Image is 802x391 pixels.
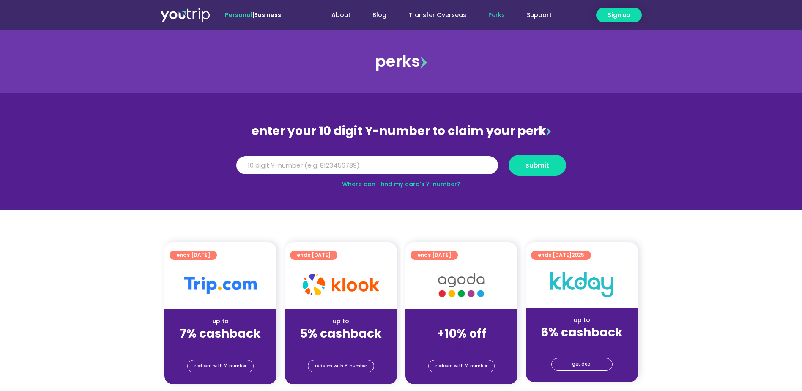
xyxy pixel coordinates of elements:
span: ends [DATE] [176,251,210,260]
strong: 7% cashback [180,325,261,342]
span: redeem with Y-number [315,360,367,372]
div: (for stays only) [412,341,511,350]
a: Where can I find my card’s Y-number? [342,180,460,188]
span: | [225,11,281,19]
a: redeem with Y-number [308,360,374,372]
a: redeem with Y-number [187,360,254,372]
span: redeem with Y-number [194,360,246,372]
span: 2025 [572,251,584,259]
span: submit [526,162,549,168]
div: up to [533,316,631,325]
nav: Menu [304,7,563,23]
span: up to [454,317,469,325]
a: ends [DATE]2025 [531,251,591,260]
a: Transfer Overseas [397,7,477,23]
strong: 6% cashback [541,324,623,341]
div: enter your 10 digit Y-number to claim your perk [232,120,570,142]
span: ends [DATE] [417,251,451,260]
span: get deal [572,358,592,370]
form: Y Number [236,155,566,182]
button: submit [509,155,566,176]
div: (for stays only) [292,341,390,350]
span: redeem with Y-number [435,360,487,372]
a: About [320,7,361,23]
a: Perks [477,7,516,23]
span: ends [DATE] [297,251,331,260]
strong: +10% off [437,325,486,342]
a: ends [DATE] [411,251,458,260]
a: Business [254,11,281,19]
span: ends [DATE] [538,251,584,260]
strong: 5% cashback [300,325,382,342]
input: 10 digit Y-number (e.g. 8123456789) [236,156,498,175]
div: up to [292,317,390,326]
span: Sign up [608,11,630,19]
div: (for stays only) [171,341,270,350]
a: Blog [361,7,397,23]
a: redeem with Y-number [428,360,495,372]
a: ends [DATE] [170,251,217,260]
a: Support [516,7,563,23]
a: get deal [551,358,613,371]
a: Sign up [596,8,642,22]
a: ends [DATE] [290,251,337,260]
div: up to [171,317,270,326]
div: (for stays only) [533,340,631,349]
span: Personal [225,11,252,19]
